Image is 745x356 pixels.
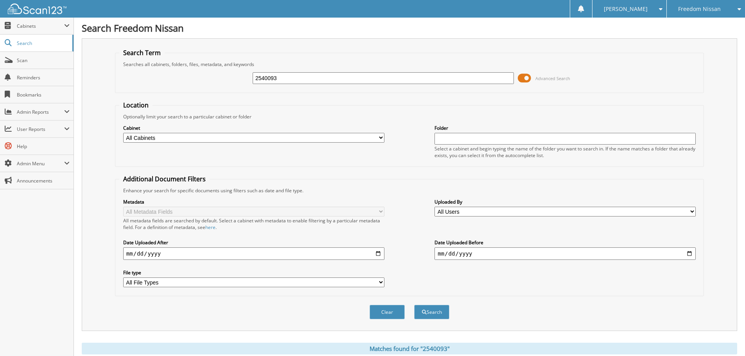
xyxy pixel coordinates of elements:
[604,7,648,11] span: [PERSON_NAME]
[535,75,570,81] span: Advanced Search
[414,305,449,319] button: Search
[678,7,721,11] span: Freedom Nissan
[434,247,696,260] input: end
[17,23,64,29] span: Cabinets
[119,113,700,120] div: Optionally limit your search to a particular cabinet or folder
[82,21,737,34] h1: Search Freedom Nissan
[123,247,384,260] input: start
[370,305,405,319] button: Clear
[119,61,700,68] div: Searches all cabinets, folders, files, metadata, and keywords
[123,199,384,205] label: Metadata
[434,199,696,205] label: Uploaded By
[119,187,700,194] div: Enhance your search for specific documents using filters such as date and file type.
[119,175,210,183] legend: Additional Document Filters
[8,4,66,14] img: scan123-logo-white.svg
[123,217,384,231] div: All metadata fields are searched by default. Select a cabinet with metadata to enable filtering b...
[123,239,384,246] label: Date Uploaded After
[434,145,696,159] div: Select a cabinet and begin typing the name of the folder you want to search in. If the name match...
[17,91,70,98] span: Bookmarks
[17,126,64,132] span: User Reports
[123,125,384,131] label: Cabinet
[434,125,696,131] label: Folder
[119,101,153,109] legend: Location
[123,269,384,276] label: File type
[119,48,165,57] legend: Search Term
[17,109,64,115] span: Admin Reports
[82,343,737,354] div: Matches found for "2540093"
[205,224,215,231] a: here
[17,74,70,81] span: Reminders
[17,57,70,64] span: Scan
[17,177,70,184] span: Announcements
[17,40,68,47] span: Search
[17,160,64,167] span: Admin Menu
[17,143,70,150] span: Help
[434,239,696,246] label: Date Uploaded Before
